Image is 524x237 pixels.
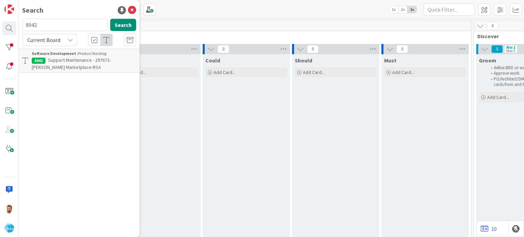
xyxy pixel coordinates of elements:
[22,19,107,31] input: Search for title...
[295,57,312,64] span: Should
[32,50,136,57] div: Product Backlog
[110,19,136,31] button: Search
[4,223,14,233] img: avatar
[506,49,515,53] div: Max 5
[22,5,43,15] div: Search
[32,58,45,64] div: 8942
[487,22,498,30] span: 0
[32,51,78,56] b: Software Development ›
[481,225,497,233] a: 10
[25,33,463,40] span: Product Backlog
[307,45,319,53] span: 0
[19,49,140,73] a: Software Development ›Product Backlog8942Support Maintenance - 297672- [PERSON_NAME] Marketplace-RSA
[4,4,14,14] img: Visit kanbanzone.com
[27,36,60,43] span: Current Board
[205,57,220,64] span: Could
[214,69,235,75] span: Add Card...
[398,6,407,13] span: 2x
[389,6,398,13] span: 1x
[384,57,396,64] span: Must
[506,46,515,49] div: Min 1
[396,45,408,53] span: 0
[479,57,496,64] span: Groom
[218,45,229,53] span: 0
[303,69,325,75] span: Add Card...
[4,204,14,213] img: AS
[407,6,417,13] span: 3x
[487,94,509,100] span: Add Card...
[32,57,111,70] span: Support Maintenance - 297672- [PERSON_NAME] Marketplace-RSA
[392,69,414,75] span: Add Card...
[424,3,475,16] input: Quick Filter...
[491,45,503,53] span: 0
